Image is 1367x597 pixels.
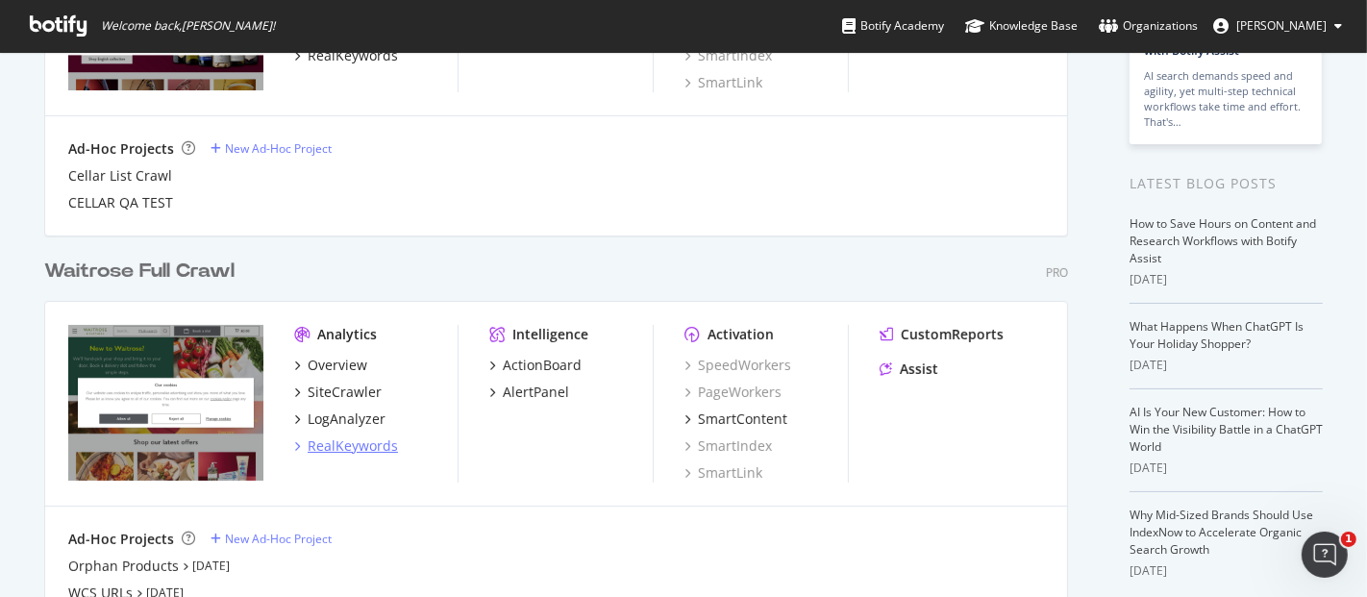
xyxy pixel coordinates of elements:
[1130,271,1323,288] div: [DATE]
[708,325,774,344] div: Activation
[503,383,569,402] div: AlertPanel
[294,436,398,456] a: RealKeywords
[1130,215,1316,266] a: How to Save Hours on Content and Research Workflows with Botify Assist
[1144,10,1283,59] a: How to Prioritize and Accelerate Technical SEO with Botify Assist
[294,410,385,429] a: LogAnalyzer
[68,530,174,549] div: Ad-Hoc Projects
[901,325,1004,344] div: CustomReports
[684,46,772,65] a: SmartIndex
[684,383,782,402] a: PageWorkers
[308,46,398,65] div: RealKeywords
[68,557,179,576] a: Orphan Products
[698,410,787,429] div: SmartContent
[880,325,1004,344] a: CustomReports
[68,166,172,186] a: Cellar List Crawl
[68,193,173,212] a: CELLAR QA TEST
[1130,173,1323,194] div: Latest Blog Posts
[965,16,1078,36] div: Knowledge Base
[211,140,332,157] a: New Ad-Hoc Project
[684,73,762,92] a: SmartLink
[44,258,242,286] a: Waitrose Full Crawl
[1198,11,1357,41] button: [PERSON_NAME]
[308,436,398,456] div: RealKeywords
[225,531,332,547] div: New Ad-Hoc Project
[842,16,944,36] div: Botify Academy
[489,356,582,375] a: ActionBoard
[1302,532,1348,578] iframe: Intercom live chat
[308,356,367,375] div: Overview
[294,383,382,402] a: SiteCrawler
[101,18,275,34] span: Welcome back, [PERSON_NAME] !
[1341,532,1356,547] span: 1
[317,325,377,344] div: Analytics
[1130,357,1323,374] div: [DATE]
[68,325,263,481] img: www.waitrose.com
[684,436,772,456] a: SmartIndex
[1130,404,1323,455] a: AI Is Your New Customer: How to Win the Visibility Battle in a ChatGPT World
[1236,17,1327,34] span: Sinead Pounder
[1099,16,1198,36] div: Organizations
[512,325,588,344] div: Intelligence
[225,140,332,157] div: New Ad-Hoc Project
[489,383,569,402] a: AlertPanel
[44,258,235,286] div: Waitrose Full Crawl
[1046,264,1068,281] div: Pro
[294,46,398,65] a: RealKeywords
[900,360,938,379] div: Assist
[211,531,332,547] a: New Ad-Hoc Project
[684,410,787,429] a: SmartContent
[1130,507,1313,558] a: Why Mid-Sized Brands Should Use IndexNow to Accelerate Organic Search Growth
[68,139,174,159] div: Ad-Hoc Projects
[1130,460,1323,477] div: [DATE]
[1130,562,1323,580] div: [DATE]
[684,463,762,483] a: SmartLink
[880,360,938,379] a: Assist
[684,356,791,375] a: SpeedWorkers
[192,558,230,574] a: [DATE]
[308,410,385,429] div: LogAnalyzer
[308,383,382,402] div: SiteCrawler
[503,356,582,375] div: ActionBoard
[1130,318,1304,352] a: What Happens When ChatGPT Is Your Holiday Shopper?
[1144,68,1307,130] div: AI search demands speed and agility, yet multi-step technical workflows take time and effort. Tha...
[294,356,367,375] a: Overview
